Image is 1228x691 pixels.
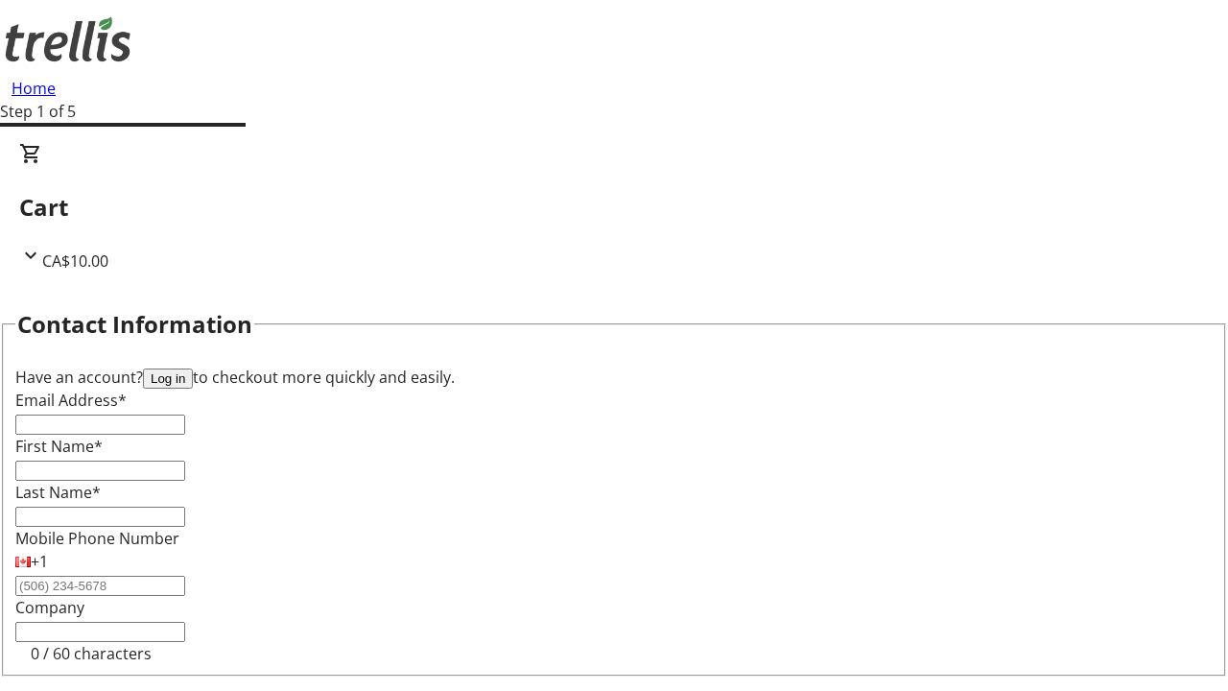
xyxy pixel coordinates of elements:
label: Company [15,597,84,618]
input: (506) 234-5678 [15,576,185,596]
tr-character-limit: 0 / 60 characters [31,643,152,664]
button: Log in [143,369,193,389]
div: CartCA$10.00 [19,142,1209,273]
label: Mobile Phone Number [15,528,179,549]
span: CA$10.00 [42,250,108,272]
label: Last Name* [15,482,101,503]
h2: Contact Information [17,307,252,342]
div: Have an account? to checkout more quickly and easily. [15,366,1213,389]
h2: Cart [19,190,1209,225]
label: First Name* [15,436,103,457]
label: Email Address* [15,390,127,411]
